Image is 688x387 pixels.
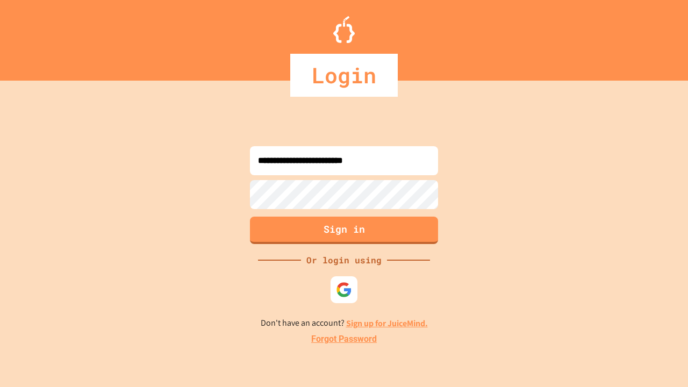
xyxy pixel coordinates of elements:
a: Forgot Password [311,333,377,346]
img: Logo.svg [333,16,355,43]
a: Sign up for JuiceMind. [346,318,428,329]
button: Sign in [250,217,438,244]
div: Or login using [301,254,387,267]
img: google-icon.svg [336,282,352,298]
p: Don't have an account? [261,317,428,330]
div: Login [290,54,398,97]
